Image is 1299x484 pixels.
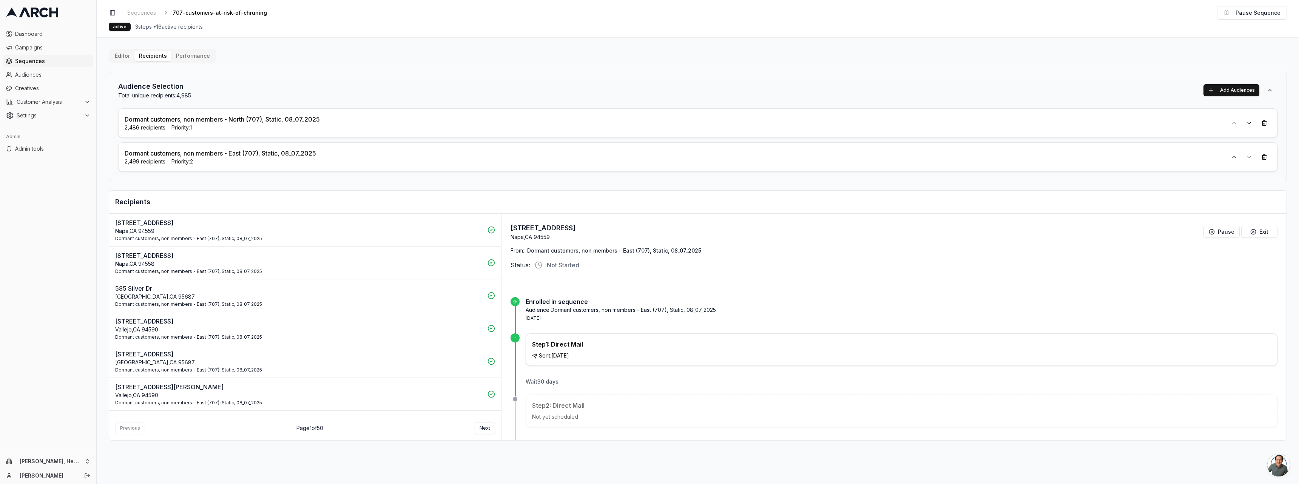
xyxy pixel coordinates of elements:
p: [STREET_ADDRESS] [115,251,483,260]
p: Napa , CA 94559 [115,227,483,235]
span: [PERSON_NAME], Heating, Cooling and Drains [20,458,81,465]
a: Sequences [124,8,159,18]
button: Customer Analysis [3,96,93,108]
a: Campaigns [3,42,93,54]
span: From: [511,247,524,254]
p: Step 2 : Direct Mail [532,401,585,410]
button: Next [475,422,495,434]
button: Pause [1203,226,1240,238]
span: Priority: 1 [171,124,192,131]
p: Not yet scheduled [532,413,1271,421]
p: [STREET_ADDRESS] [115,218,483,227]
a: Dashboard [3,28,93,40]
button: Exit [1241,226,1277,238]
p: [GEOGRAPHIC_DATA] , CA 95687 [115,359,483,366]
p: Step 1 : Direct Mail [532,340,583,349]
p: Dormant customers, non members - North (707), Static, 08_07_2025 [125,115,320,124]
p: Wait 30 days [526,378,558,385]
span: 707-customers-at-risk-of-chruning [173,9,267,17]
p: Enrolled in sequence [526,297,1277,306]
div: Admin [3,131,93,143]
a: Admin tools [3,143,93,155]
button: 585 Silver Dr[GEOGRAPHIC_DATA],CA 95687Dormant customers, non members - East (707), Static, 08_07... [109,279,501,312]
a: Creatives [3,82,93,94]
button: [PERSON_NAME], Heating, Cooling and Drains [3,455,93,467]
span: Settings [17,112,81,119]
p: Dormant customers, non members - East (707), Static, 08_07_2025 [115,268,483,274]
p: [STREET_ADDRESS] [115,415,483,424]
p: [DATE] [526,315,1277,321]
button: [STREET_ADDRESS]Napa,CA 94558Dormant customers, non members - East (707), Static, 08_07_2025 [109,247,501,279]
a: Open chat [1267,454,1290,476]
p: Dormant customers, non members - East (707), Static, 08_07_2025 [115,236,483,242]
button: [STREET_ADDRESS][GEOGRAPHIC_DATA],CA 95687Dormant customers, non members - East (707), Static, 08... [109,411,501,444]
span: 3 steps • 16 active recipients [135,23,203,31]
p: Audience: Dormant customers, non members - East (707), Static, 08_07_2025 [526,306,1277,314]
p: Dormant customers, non members - East (707), Static, 08_07_2025 [115,301,483,307]
p: Vallejo , CA 94590 [115,326,483,333]
button: [STREET_ADDRESS]Vallejo,CA 94590Dormant customers, non members - East (707), Static, 08_07_2025 [109,312,501,345]
p: Wait 30 days [526,439,558,447]
span: Dormant customers, non members - East (707), Static, 08_07_2025 [527,247,701,254]
button: Log out [82,470,93,481]
p: Napa , CA 94559 [511,233,575,241]
p: [GEOGRAPHIC_DATA] , CA 95687 [115,293,483,301]
p: Vallejo , CA 94590 [115,392,483,399]
h3: [STREET_ADDRESS] [511,223,575,233]
p: [STREET_ADDRESS] [115,317,483,326]
button: Add Audiences [1203,84,1259,96]
div: active [109,23,131,31]
p: Napa , CA 94558 [115,260,483,268]
p: Dormant customers, non members - East (707), Static, 08_07_2025 [115,334,483,340]
button: Settings [3,109,93,122]
span: Status: [511,260,530,270]
button: [STREET_ADDRESS]Napa,CA 94559Dormant customers, non members - East (707), Static, 08_07_2025 [109,214,501,247]
a: Sequences [3,55,93,67]
button: Recipients [134,51,171,61]
span: Priority: 2 [171,158,193,165]
p: Dormant customers, non members - East (707), Static, 08_07_2025 [125,149,316,158]
p: [STREET_ADDRESS] [115,350,483,359]
p: Dormant customers, non members - East (707), Static, 08_07_2025 [115,400,483,406]
span: Dashboard [15,30,90,38]
span: Audiences [15,71,90,79]
button: [STREET_ADDRESS][GEOGRAPHIC_DATA],CA 95687Dormant customers, non members - East (707), Static, 08... [109,345,501,378]
nav: breadcrumb [124,8,279,18]
a: [PERSON_NAME] [20,472,76,479]
h2: Recipients [115,197,1280,207]
p: Dormant customers, non members - East (707), Static, 08_07_2025 [115,367,483,373]
h2: Audience Selection [118,81,191,92]
p: Sent: [DATE] [532,352,1271,359]
span: Not Started [547,260,579,270]
span: Admin tools [15,145,90,153]
button: Performance [171,51,214,61]
span: Creatives [15,85,90,92]
span: 2,499 recipients [125,158,165,165]
button: Editor [110,51,134,61]
span: Campaigns [15,44,90,51]
button: [STREET_ADDRESS][PERSON_NAME]Vallejo,CA 94590Dormant customers, non members - East (707), Static,... [109,378,501,411]
span: Customer Analysis [17,98,81,106]
span: Sequences [15,57,90,65]
span: Sequences [127,9,156,17]
p: [STREET_ADDRESS][PERSON_NAME] [115,382,483,392]
button: Pause Sequence [1217,6,1287,20]
p: 585 Silver Dr [115,284,483,293]
span: 2,486 recipients [125,124,165,131]
a: Audiences [3,69,93,81]
p: Total unique recipients: 4,985 [118,92,191,99]
span: Page 1 of 50 [296,424,323,432]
